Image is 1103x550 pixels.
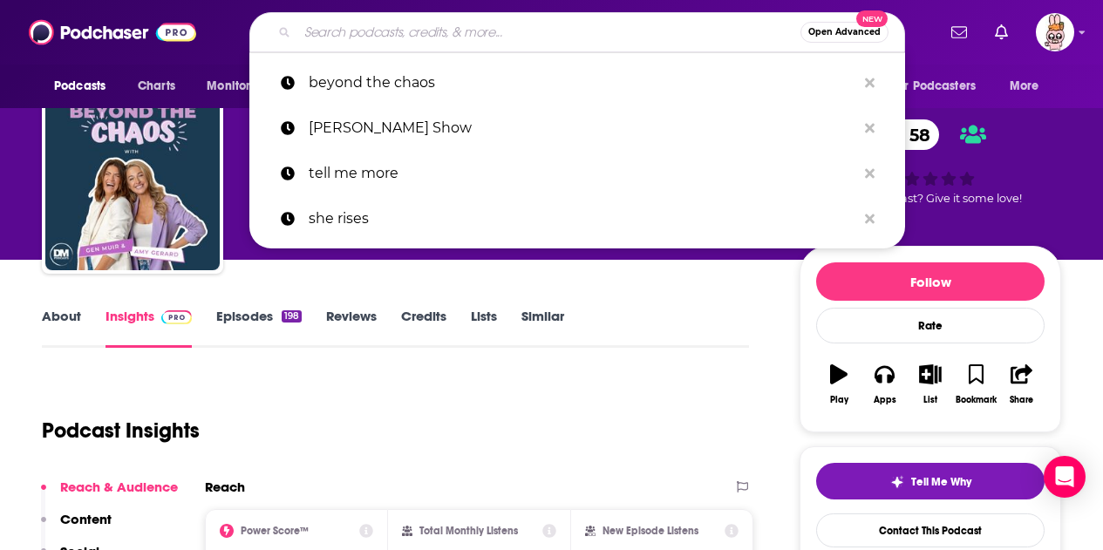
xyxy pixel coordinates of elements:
[1036,13,1074,51] button: Show profile menu
[249,60,905,105] a: beyond the chaos
[471,308,497,348] a: Lists
[1036,13,1074,51] img: User Profile
[1010,395,1033,405] div: Share
[60,479,178,495] p: Reach & Audience
[830,395,848,405] div: Play
[309,196,856,241] p: she rises
[249,105,905,151] a: [PERSON_NAME] Show
[138,74,175,98] span: Charts
[41,479,178,511] button: Reach & Audience
[60,511,112,527] p: Content
[401,308,446,348] a: Credits
[126,70,186,103] a: Charts
[194,70,291,103] button: open menu
[207,74,269,98] span: Monitoring
[956,395,997,405] div: Bookmark
[816,463,1045,499] button: tell me why sparkleTell Me Why
[1036,13,1074,51] span: Logged in as Nouel
[816,308,1045,343] div: Rate
[839,192,1022,205] span: Good podcast? Give it some love!
[249,196,905,241] a: she rises
[161,310,192,324] img: Podchaser Pro
[216,308,302,348] a: Episodes198
[249,12,905,52] div: Search podcasts, credits, & more...
[249,151,905,196] a: tell me more
[816,353,861,416] button: Play
[944,17,974,47] a: Show notifications dropdown
[42,418,200,444] h1: Podcast Insights
[1010,74,1039,98] span: More
[1044,456,1086,498] div: Open Intercom Messenger
[521,308,564,348] a: Similar
[800,22,889,43] button: Open AdvancedNew
[419,525,518,537] h2: Total Monthly Listens
[297,18,800,46] input: Search podcasts, credits, & more...
[800,108,1061,216] div: 58Good podcast? Give it some love!
[42,308,81,348] a: About
[856,10,888,27] span: New
[892,119,939,150] span: 58
[106,308,192,348] a: InsightsPodchaser Pro
[892,74,976,98] span: For Podcasters
[309,105,856,151] p: Zac Perna Show
[881,70,1001,103] button: open menu
[309,60,856,105] p: beyond the chaos
[875,119,939,150] a: 58
[999,353,1045,416] button: Share
[282,310,302,323] div: 198
[808,28,881,37] span: Open Advanced
[603,525,698,537] h2: New Episode Listens
[911,475,971,489] span: Tell Me Why
[953,353,998,416] button: Bookmark
[45,96,220,270] img: Beyond The Chaos
[890,475,904,489] img: tell me why sparkle
[816,513,1045,547] a: Contact This Podcast
[861,353,907,416] button: Apps
[54,74,106,98] span: Podcasts
[997,70,1061,103] button: open menu
[908,353,953,416] button: List
[241,525,309,537] h2: Power Score™
[309,151,856,196] p: tell me more
[816,262,1045,301] button: Follow
[988,17,1015,47] a: Show notifications dropdown
[42,70,128,103] button: open menu
[923,395,937,405] div: List
[326,308,377,348] a: Reviews
[29,16,196,49] img: Podchaser - Follow, Share and Rate Podcasts
[874,395,896,405] div: Apps
[41,511,112,543] button: Content
[205,479,245,495] h2: Reach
